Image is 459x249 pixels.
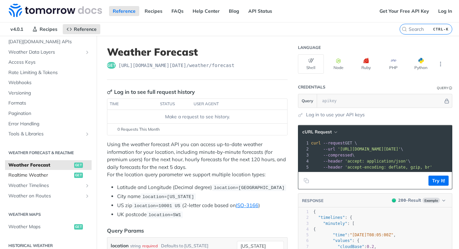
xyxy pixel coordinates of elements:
span: 0 Requests This Month [117,126,160,132]
a: Log In [435,6,456,16]
span: "minutely" [323,221,347,226]
div: Query Params [107,227,144,235]
span: { [313,227,316,232]
span: --url [323,147,335,151]
div: QueryInformation [437,85,452,90]
button: Show subpages for Weather Data Layers [85,50,90,55]
div: Make a request to see history. [110,113,285,120]
span: https://api.tomorrow.io/v4/weather/forecast [118,62,235,69]
span: Weather Maps [8,224,72,230]
span: Webhooks [8,79,90,86]
span: get [74,224,83,230]
span: location=10001 US [134,203,180,208]
span: 200 [398,198,406,203]
button: Try It! [428,176,449,186]
th: user agent [191,99,274,110]
button: Shell [298,54,324,74]
a: Pagination [5,109,92,119]
span: Access Keys [8,59,90,66]
span: curl [311,141,321,145]
button: Hide [443,98,450,104]
button: RESPONSE [302,197,324,204]
div: 1 [298,209,309,215]
a: Weather Forecastget [5,160,92,170]
span: GET \ [311,141,357,145]
button: Node [325,54,351,74]
span: Example [422,198,440,203]
span: "[DATE]T08:05:00Z" [350,233,393,237]
span: \ [311,159,410,164]
li: City name [117,193,288,200]
kbd: CTRL-K [431,26,450,33]
span: [DATE][DOMAIN_NAME] APIs [8,39,90,45]
a: Weather TimelinesShow subpages for Weather Timelines [5,181,92,191]
button: 200200-ResultExample [389,197,449,204]
span: Weather on Routes [8,193,83,199]
div: Query [437,85,448,90]
input: apikey [319,94,443,108]
div: 6 [298,238,309,244]
button: cURL Request [300,129,339,135]
span: Error Handling [8,121,90,127]
a: Weather on RoutesShow subpages for Weather on Routes [5,191,92,201]
span: : { [313,238,359,243]
div: 3 [298,221,309,227]
th: time [107,99,158,110]
h1: Weather Forecast [107,46,288,58]
button: Python [408,54,434,74]
img: Tomorrow.io Weather API Docs [9,4,102,17]
div: Language [298,45,321,50]
div: 2 [298,215,309,221]
a: Reference [109,6,139,16]
div: 5 [298,164,310,170]
a: Weather Data LayersShow subpages for Weather Data Layers [5,47,92,57]
span: 0.2 [367,244,374,249]
span: Weather Data Layers [8,49,83,56]
div: 4 [298,227,309,232]
button: Ruby [353,54,379,74]
span: --request [323,141,345,145]
span: 'accept-encoding: deflate, gzip, br' [345,165,432,170]
svg: More ellipsis [438,61,444,67]
button: PHP [380,54,406,74]
span: : [ [313,221,355,226]
a: Recipes [141,6,166,16]
span: Tools & Libraries [8,131,83,137]
span: location=[GEOGRAPHIC_DATA] [214,185,285,190]
div: 1 [298,140,310,146]
span: "timelines" [318,215,345,220]
span: Query [302,98,313,104]
a: Tools & LibrariesShow subpages for Tools & Libraries [5,129,92,139]
svg: Search [402,26,407,32]
a: FAQs [168,6,187,16]
a: Access Keys [5,57,92,67]
li: Latitude and Longitude (Decimal degree) [117,184,288,191]
span: 'accept: application/json' [345,159,408,164]
span: "cloudBase" [338,244,364,249]
span: Rate Limiting & Tokens [8,69,90,76]
a: Log in to use your API keys [306,111,365,118]
h2: Weather Maps [5,211,92,217]
span: '[URL][DOMAIN_NAME][DATE]' [338,147,401,151]
span: Recipes [40,26,57,32]
a: Recipes [29,24,61,34]
div: 4 [298,158,310,164]
th: status [158,99,191,110]
span: --header [323,159,343,164]
span: Weather Timelines [8,182,83,189]
a: API Status [245,6,276,16]
span: \ [311,153,355,158]
span: Formats [8,100,90,107]
a: ISO-3166 [236,202,258,208]
span: "values" [333,238,352,243]
a: Get Your Free API Key [376,6,433,16]
span: Reference [74,26,97,32]
button: More Languages [436,59,446,69]
span: get [74,173,83,178]
span: "time" [333,233,347,237]
a: Weather Mapsget [5,222,92,232]
h2: Weather Forecast & realtime [5,150,92,156]
p: Using the weather forecast API you can access up-to-date weather information for your location, i... [107,141,288,179]
span: : { [313,215,352,220]
button: Show subpages for Tools & Libraries [85,131,90,137]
